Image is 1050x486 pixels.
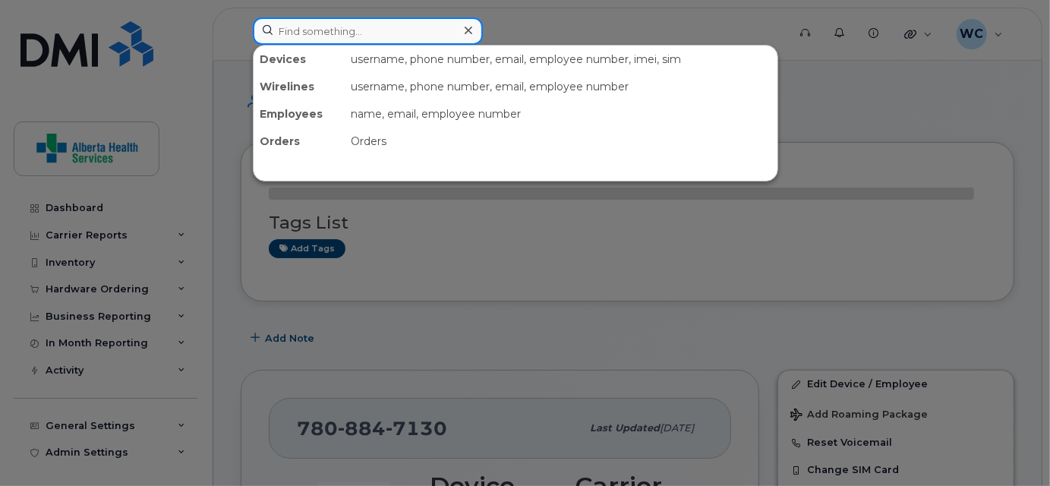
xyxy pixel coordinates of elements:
div: username, phone number, email, employee number [345,73,777,100]
div: Orders [254,128,345,155]
div: username, phone number, email, employee number, imei, sim [345,46,777,73]
div: Wirelines [254,73,345,100]
div: Orders [345,128,777,155]
div: Devices [254,46,345,73]
div: Employees [254,100,345,128]
div: name, email, employee number [345,100,777,128]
